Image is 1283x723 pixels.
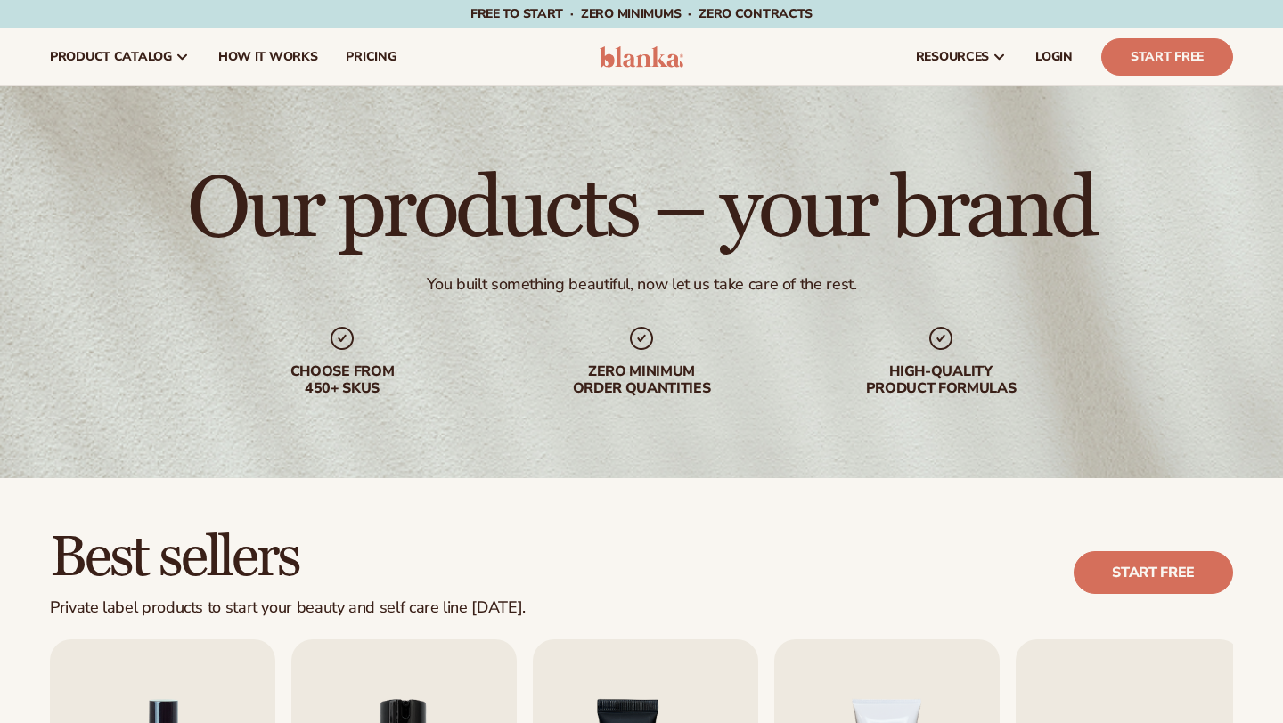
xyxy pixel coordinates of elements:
div: Choose from 450+ Skus [228,363,456,397]
div: High-quality product formulas [827,363,1055,397]
div: Private label products to start your beauty and self care line [DATE]. [50,598,526,618]
a: resources [902,28,1021,85]
a: Start free [1074,551,1233,594]
a: pricing [331,28,410,85]
a: Start Free [1101,38,1233,76]
img: logo [600,46,684,68]
h2: Best sellers [50,528,526,588]
span: pricing [346,50,396,64]
a: LOGIN [1021,28,1087,85]
h1: Our products – your brand [187,167,1095,253]
span: Free to start · ZERO minimums · ZERO contracts [470,5,813,22]
span: product catalog [50,50,172,64]
span: LOGIN [1035,50,1073,64]
div: Zero minimum order quantities [527,363,756,397]
span: How It Works [218,50,318,64]
span: resources [916,50,989,64]
div: You built something beautiful, now let us take care of the rest. [427,274,857,295]
a: product catalog [36,28,204,85]
a: How It Works [204,28,332,85]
